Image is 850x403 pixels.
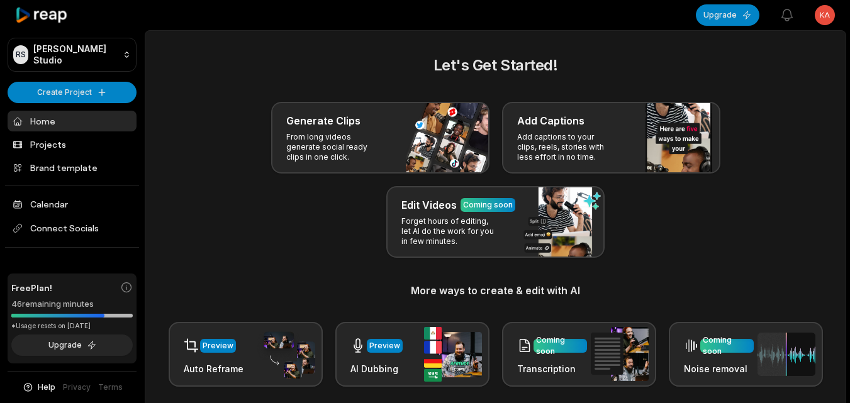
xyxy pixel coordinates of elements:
[517,113,584,128] h3: Add Captions
[424,327,482,382] img: ai_dubbing.png
[703,334,751,357] div: Coming soon
[33,43,118,66] p: [PERSON_NAME] Studio
[98,382,123,393] a: Terms
[536,334,584,357] div: Coming soon
[11,281,52,294] span: Free Plan!
[8,111,137,131] a: Home
[22,382,55,393] button: Help
[13,45,28,64] div: RS
[684,362,754,375] h3: Noise removal
[160,283,830,298] h3: More ways to create & edit with AI
[203,340,233,351] div: Preview
[696,4,759,26] button: Upgrade
[517,362,587,375] h3: Transcription
[160,54,830,77] h2: Let's Get Started!
[8,217,137,240] span: Connect Socials
[401,216,499,246] p: Forget hours of editing, let AI do the work for you in few minutes.
[11,334,133,356] button: Upgrade
[286,113,361,128] h3: Generate Clips
[517,132,615,162] p: Add captions to your clips, reels, stories with less effort in no time.
[758,333,815,376] img: noise_removal.png
[463,199,513,211] div: Coming soon
[257,330,315,379] img: auto_reframe.png
[11,321,133,331] div: *Usage resets on [DATE]
[591,327,649,381] img: transcription.png
[8,157,137,178] a: Brand template
[8,82,137,103] button: Create Project
[11,298,133,311] div: 46 remaining minutes
[286,132,384,162] p: From long videos generate social ready clips in one click.
[401,197,457,213] h3: Edit Videos
[350,362,403,375] h3: AI Dubbing
[8,134,137,155] a: Projects
[8,194,137,214] a: Calendar
[63,382,91,393] a: Privacy
[184,362,243,375] h3: Auto Reframe
[38,382,55,393] span: Help
[369,340,400,351] div: Preview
